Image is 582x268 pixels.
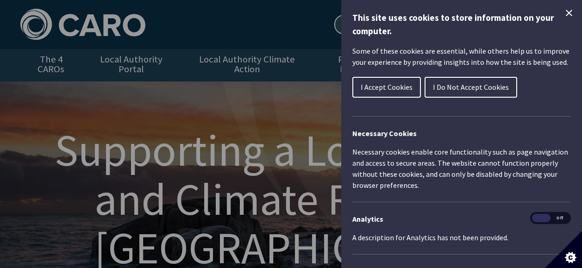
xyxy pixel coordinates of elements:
h3: Analytics [352,213,571,224]
p: A description for Analytics has not been provided. [352,232,571,243]
h1: This site uses cookies to store information on your computer. [352,11,571,38]
button: Close Cookie Control [563,7,575,19]
p: Some of these cookies are essential, while others help us to improve your experience by providing... [352,45,571,68]
span: I Do Not Accept Cookies [433,82,509,92]
button: I Accept Cookies [352,77,421,98]
button: I Do Not Accept Cookies [425,77,517,98]
p: Necessary cookies enable core functionality such as page navigation and access to secure areas. T... [352,146,571,191]
h2: Necessary Cookies [352,128,571,139]
span: Off [551,214,569,223]
span: On [532,214,551,223]
button: Set cookie preferences [545,231,582,268]
span: I Accept Cookies [361,82,413,92]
